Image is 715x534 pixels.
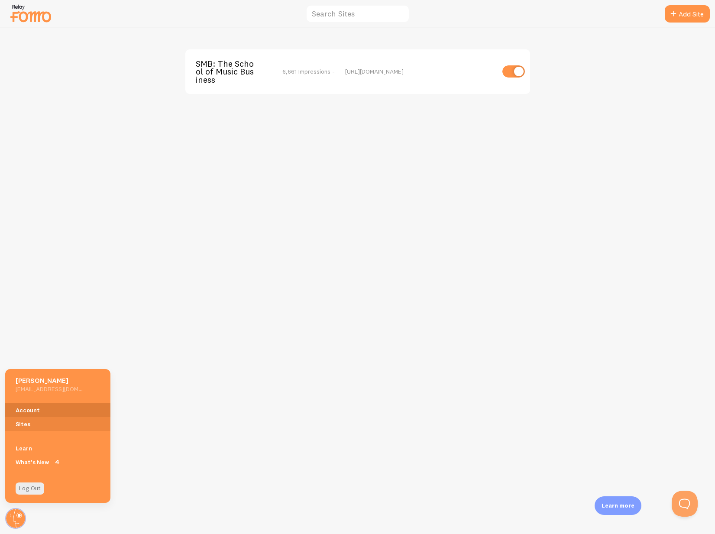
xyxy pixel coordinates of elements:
[5,455,110,469] a: What's New
[672,491,698,517] iframe: Help Scout Beacon - Open
[196,60,265,84] span: SMB: The School of Music Business
[345,68,495,75] div: [URL][DOMAIN_NAME]
[16,482,44,495] a: Log Out
[595,496,641,515] div: Learn more
[282,68,335,75] span: 6,661 Impressions -
[5,403,110,417] a: Account
[5,441,110,455] a: Learn
[16,376,83,385] h5: [PERSON_NAME]
[53,458,61,466] span: 4
[16,385,83,393] h5: [EMAIL_ADDRESS][DOMAIN_NAME]
[602,502,634,510] p: Learn more
[9,2,52,24] img: fomo-relay-logo-orange.svg
[5,417,110,431] a: Sites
